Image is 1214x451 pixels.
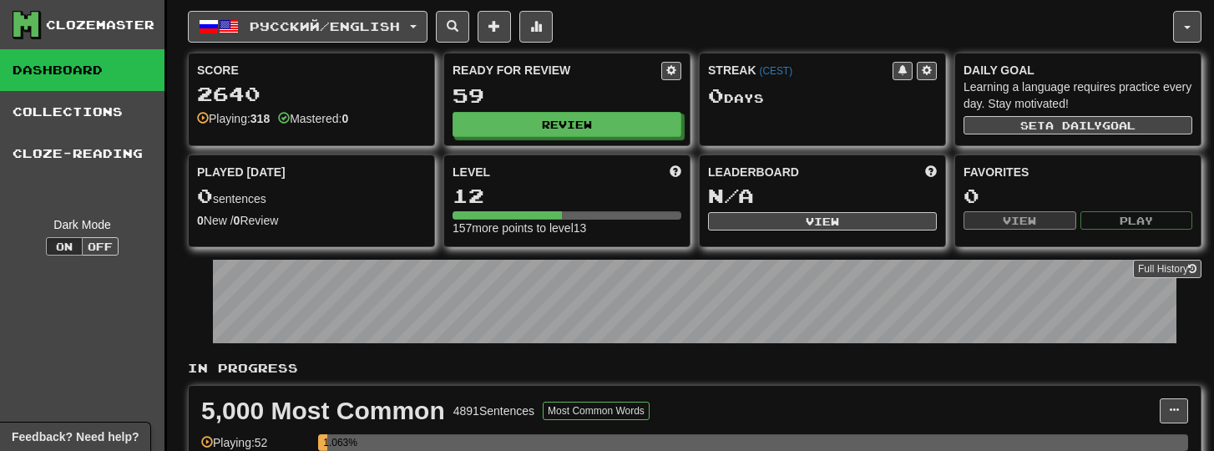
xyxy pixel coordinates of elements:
[519,11,553,43] button: More stats
[197,214,204,227] strong: 0
[1080,211,1193,230] button: Play
[1133,260,1201,278] a: Full History
[708,84,724,107] span: 0
[670,164,681,180] span: Score more points to level up
[453,164,490,180] span: Level
[188,11,427,43] button: Русский/English
[964,116,1192,134] button: Seta dailygoal
[278,110,348,127] div: Mastered:
[1045,119,1102,131] span: a daily
[323,434,327,451] div: 1.063%
[708,62,893,79] div: Streak
[543,402,650,420] button: Most Common Words
[453,112,681,137] button: Review
[964,79,1192,112] div: Learning a language requires practice every day. Stay motivated!
[436,11,469,43] button: Search sentences
[964,185,1192,206] div: 0
[197,185,426,207] div: sentences
[13,216,152,233] div: Dark Mode
[250,112,270,125] strong: 318
[453,62,661,79] div: Ready for Review
[197,110,270,127] div: Playing:
[453,403,534,419] div: 4891 Sentences
[188,360,1201,377] p: In Progress
[708,85,937,107] div: Day s
[234,214,240,227] strong: 0
[453,220,681,236] div: 157 more points to level 13
[197,62,426,79] div: Score
[82,237,119,256] button: Off
[46,17,154,33] div: Clozemaster
[250,19,400,33] span: Русский / English
[759,65,792,77] a: (CEST)
[925,164,937,180] span: This week in points, UTC
[453,85,681,106] div: 59
[964,211,1076,230] button: View
[197,84,426,104] div: 2640
[46,237,83,256] button: On
[708,164,799,180] span: Leaderboard
[197,184,213,207] span: 0
[964,62,1192,79] div: Daily Goal
[197,212,426,229] div: New / Review
[964,164,1192,180] div: Favorites
[453,185,681,206] div: 12
[478,11,511,43] button: Add sentence to collection
[201,398,445,423] div: 5,000 Most Common
[708,184,754,207] span: N/A
[197,164,286,180] span: Played [DATE]
[12,428,139,445] span: Open feedback widget
[708,212,937,231] button: View
[341,112,348,125] strong: 0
